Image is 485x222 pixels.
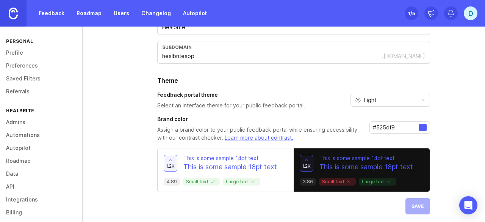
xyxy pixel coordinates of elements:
[137,6,175,20] a: Changelog
[350,94,430,107] div: toggle menu
[364,96,376,104] span: Light
[302,163,311,169] span: 1.2k
[162,44,425,50] div: subdomain
[303,179,313,185] p: 3.86
[225,134,293,141] a: Learn more about contrast.
[319,162,413,172] p: This is some sample 18pt text
[186,179,217,185] p: Small text
[164,155,177,172] button: 1.2k
[157,115,363,123] h3: Brand color
[183,162,277,172] p: This is some sample 18pt text
[166,163,175,169] span: 1.2k
[34,6,69,20] a: Feedback
[178,6,211,20] a: Autopilot
[157,102,305,109] p: Select an interface theme for your public feedback portal.
[459,196,477,214] div: Open Intercom Messenger
[9,8,18,19] img: Canny Home
[157,91,305,99] h3: Feedback portal theme
[157,126,363,142] p: Assign a brand color to your public feedback portal while ensuring accessibility with our contras...
[382,52,425,60] div: .[DOMAIN_NAME]
[167,179,177,185] p: 4.89
[355,97,361,103] svg: prefix icon Sun
[109,6,134,20] a: Users
[157,76,430,85] h2: Theme
[405,6,418,20] button: 1/5
[72,6,106,20] a: Roadmap
[418,97,430,103] svg: toggle icon
[226,179,257,185] p: Large text
[322,179,353,185] p: Small text
[183,154,277,162] p: This is some sample 14pt text
[464,6,477,20] button: D
[300,155,313,172] button: 1.2k
[408,8,415,19] div: 1 /5
[319,154,413,162] p: This is some sample 14pt text
[362,179,393,185] p: Large text
[162,52,382,60] input: Subdomain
